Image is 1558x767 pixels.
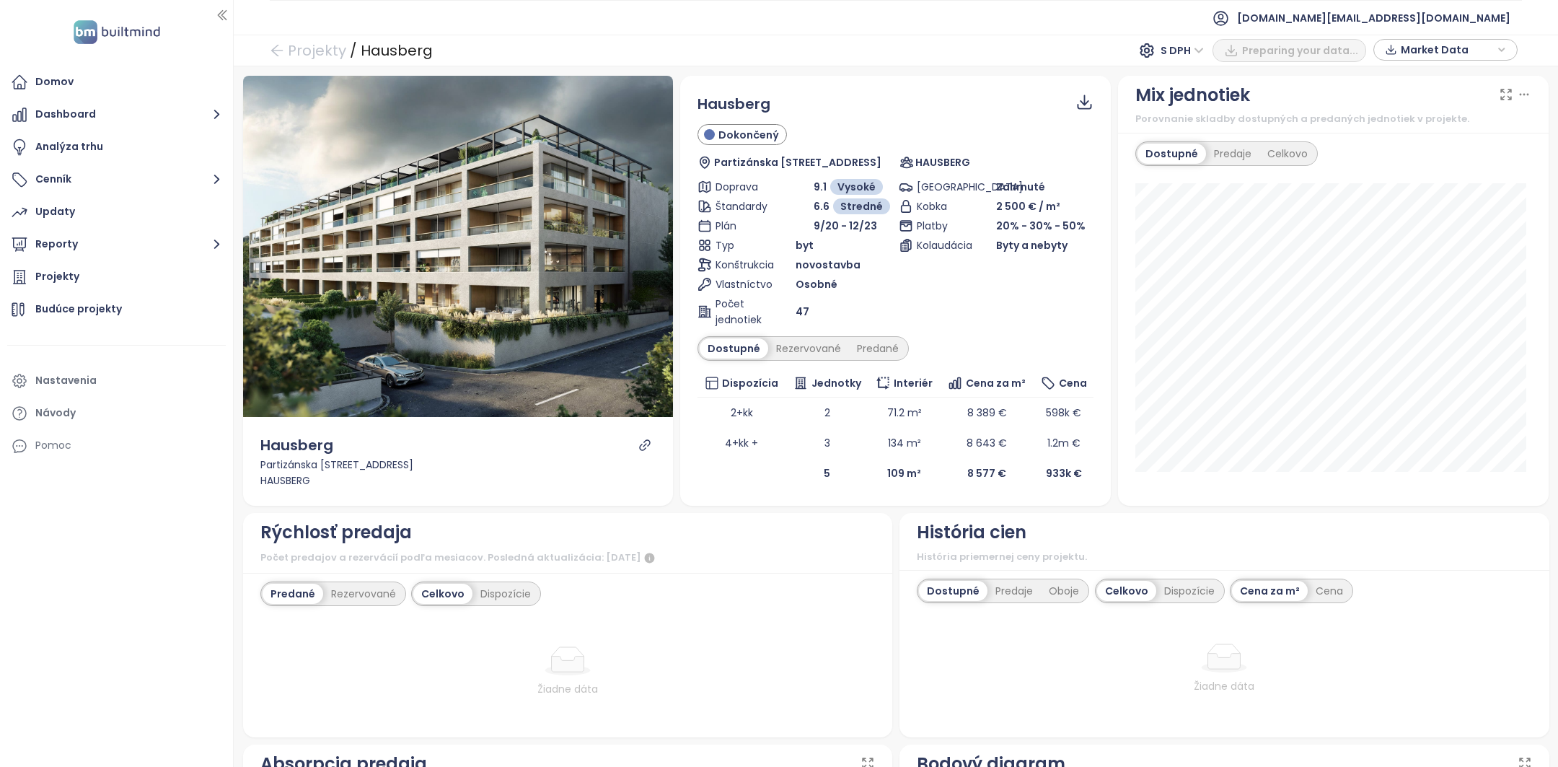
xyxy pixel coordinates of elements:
[996,237,1068,253] span: Byty a nebyty
[1401,39,1494,61] span: Market Data
[840,198,883,214] span: Stredné
[814,179,827,195] span: 9.1
[1161,40,1204,61] span: S DPH
[849,338,907,359] div: Predané
[35,138,103,156] div: Analýza trhu
[917,198,966,214] span: Kobka
[260,457,656,473] div: Partizánska [STREET_ADDRESS]
[967,406,1007,420] span: 8 389 €
[7,68,226,97] a: Domov
[7,230,226,259] button: Reporty
[260,434,333,457] div: Hausberg
[1242,43,1358,58] span: Preparing your data...
[716,198,765,214] span: Štandardy
[350,38,357,63] div: /
[35,404,76,422] div: Návody
[35,437,71,455] div: Pomoc
[1135,82,1250,109] div: Mix jednotiek
[868,428,940,458] td: 134 m²
[413,584,472,604] div: Celkovo
[917,519,1026,546] div: História cien
[697,398,785,428] td: 2+kk
[7,100,226,129] button: Dashboard
[361,38,433,63] div: Hausberg
[270,38,346,63] a: arrow-left Projekty
[824,466,830,481] b: 5
[996,179,1045,195] span: Zahrnuté
[7,263,226,292] a: Projekty
[35,203,75,221] div: Updaty
[302,681,834,697] div: Žiadne dáta
[1137,144,1206,164] div: Dostupné
[1047,436,1081,450] span: 1.2m €
[967,466,1006,481] b: 8 577 €
[917,179,966,195] span: [GEOGRAPHIC_DATA]
[716,237,765,253] span: Typ
[716,218,765,234] span: Plán
[996,198,1060,214] span: 2 500 € / m²
[1041,581,1087,601] div: Oboje
[814,198,829,214] span: 6.6
[7,133,226,162] a: Analýza trhu
[7,165,226,194] button: Cenník
[7,295,226,324] a: Budúce projekty
[915,154,970,170] span: HAUSBERG
[260,519,412,546] div: Rýchlosť predaja
[35,268,79,286] div: Projekty
[1212,39,1366,62] button: Preparing your data...
[270,43,284,58] span: arrow-left
[35,73,74,91] div: Domov
[1046,406,1081,420] span: 598k €
[7,367,226,395] a: Nastavenia
[716,276,765,292] span: Vlastníctvo
[35,372,97,390] div: Nastavenia
[7,399,226,428] a: Návody
[1259,144,1316,164] div: Celkovo
[1232,581,1308,601] div: Cena za m²
[1059,375,1087,391] span: Cena
[260,550,876,567] div: Počet predajov a rezervácií podľa mesiacov. Posledná aktualizácia: [DATE]
[966,375,1026,391] span: Cena za m²
[796,237,814,253] span: byt
[796,276,837,292] span: Osobné
[768,338,849,359] div: Rezervované
[722,375,778,391] span: Dispozícia
[996,219,1086,233] span: 20% - 30% - 50%
[1135,112,1531,126] div: Porovnanie skladby dostupných a predaných jednotiek v projekte.
[638,439,651,452] a: link
[1206,144,1259,164] div: Predaje
[7,431,226,460] div: Pomoc
[796,304,809,320] span: 47
[714,154,881,170] span: Partizánska [STREET_ADDRESS]
[1156,581,1223,601] div: Dispozície
[1308,581,1351,601] div: Cena
[811,375,861,391] span: Jednotky
[785,398,868,428] td: 2
[919,581,987,601] div: Dostupné
[887,466,921,481] b: 109 m²
[697,94,770,114] span: Hausberg
[697,428,785,458] td: 4+kk +
[263,584,323,604] div: Predané
[260,473,656,488] div: HAUSBERG
[868,398,940,428] td: 71.2 m²
[1381,39,1510,61] div: button
[716,296,765,328] span: Počet jednotiek
[716,257,765,273] span: Konštrukcia
[7,198,226,227] a: Updaty
[967,436,1007,450] span: 8 643 €
[959,678,1490,694] div: Žiadne dáta
[837,179,876,195] span: Vysoké
[69,17,164,47] img: logo
[917,237,966,253] span: Kolaudácia
[987,581,1041,601] div: Predaje
[1046,466,1082,481] b: 933k €
[917,550,1532,564] div: História priemernej ceny projektu.
[785,428,868,458] td: 3
[472,584,539,604] div: Dispozície
[35,300,122,318] div: Budúce projekty
[718,127,779,143] span: Dokončený
[716,179,765,195] span: Doprava
[323,584,404,604] div: Rezervované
